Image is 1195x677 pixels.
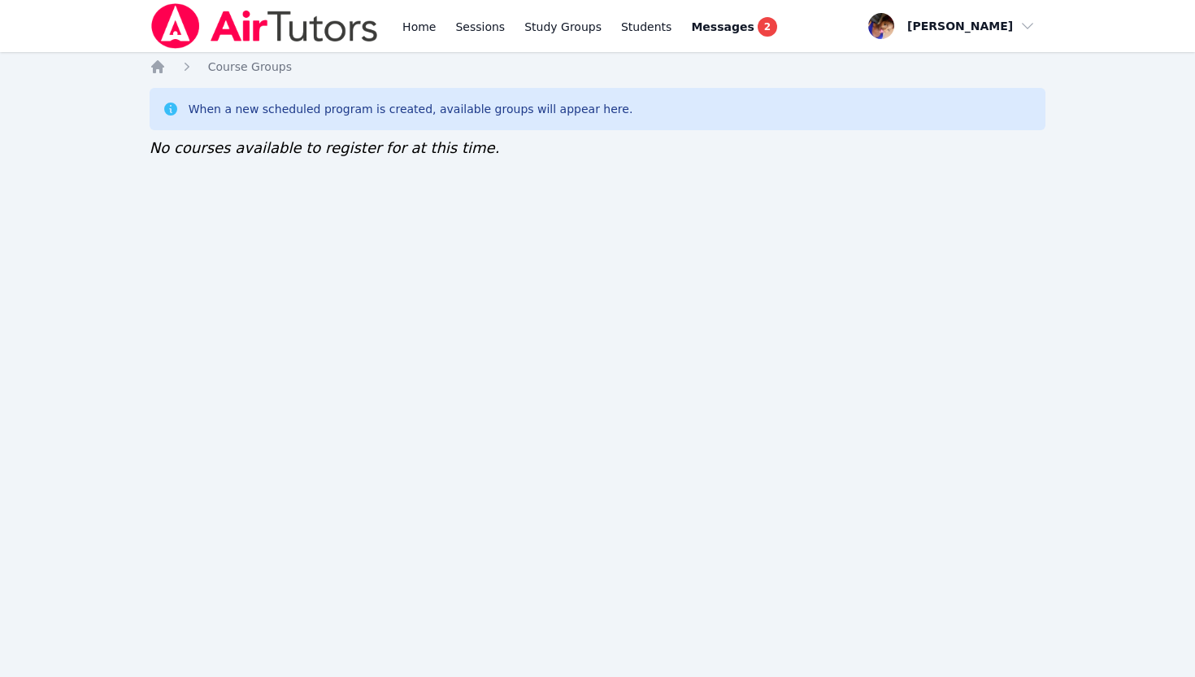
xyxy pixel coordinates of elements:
[208,60,292,73] span: Course Groups
[189,101,633,117] div: When a new scheduled program is created, available groups will appear here.
[150,59,1046,75] nav: Breadcrumb
[208,59,292,75] a: Course Groups
[150,139,500,156] span: No courses available to register for at this time.
[758,17,777,37] span: 2
[691,19,754,35] span: Messages
[150,3,380,49] img: Air Tutors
